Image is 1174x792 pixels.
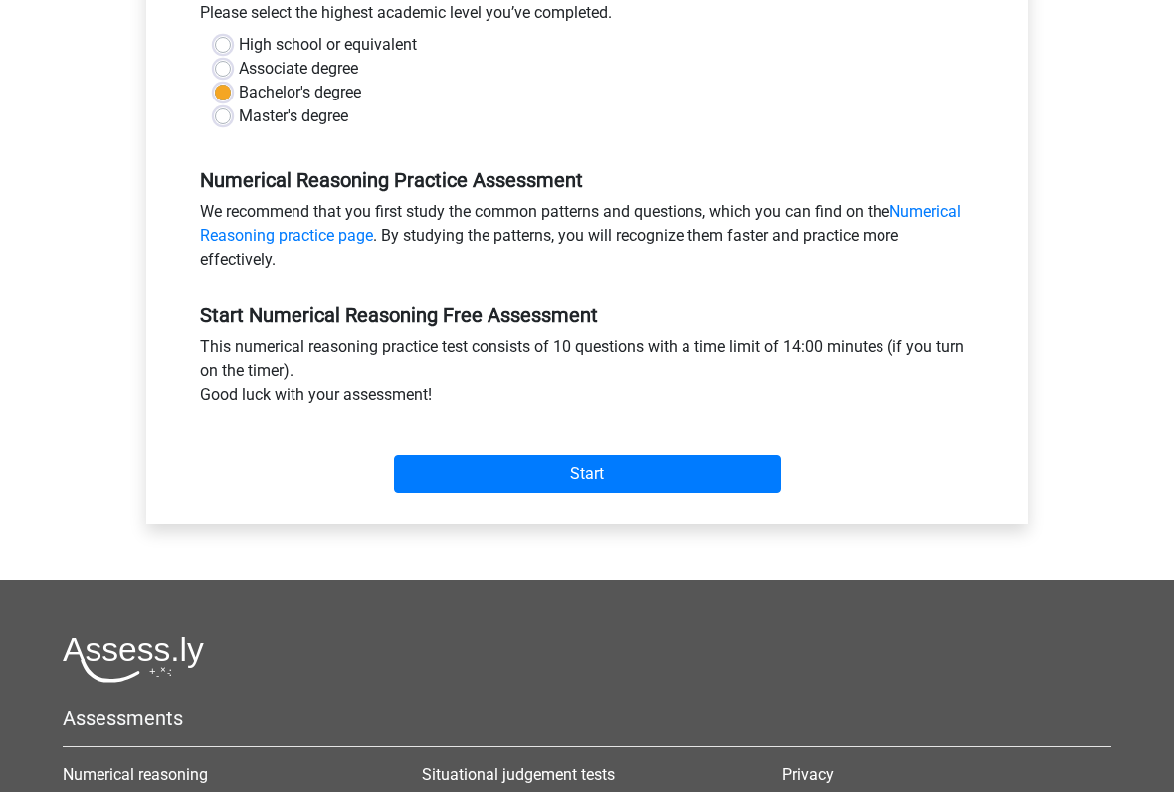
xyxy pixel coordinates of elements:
[63,765,208,784] a: Numerical reasoning
[63,706,1111,730] h5: Assessments
[185,335,989,415] div: This numerical reasoning practice test consists of 10 questions with a time limit of 14:00 minute...
[239,104,348,128] label: Master's degree
[185,1,989,33] div: Please select the highest academic level you’ve completed.
[200,168,974,192] h5: Numerical Reasoning Practice Assessment
[782,765,834,784] a: Privacy
[394,455,781,493] input: Start
[239,57,358,81] label: Associate degree
[422,765,615,784] a: Situational judgement tests
[63,636,204,683] img: Assessly logo
[239,81,361,104] label: Bachelor's degree
[239,33,417,57] label: High school or equivalent
[185,200,989,280] div: We recommend that you first study the common patterns and questions, which you can find on the . ...
[200,303,974,327] h5: Start Numerical Reasoning Free Assessment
